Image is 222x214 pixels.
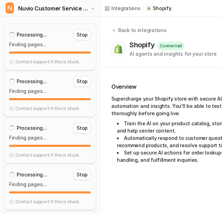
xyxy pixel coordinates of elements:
p: Finding pages… [9,88,91,94]
button: Back to integrations [111,26,166,41]
span: Nuvio Customer Service Expert Bot [18,3,89,13]
p: Stop [77,125,88,132]
p: Processing... [17,171,47,178]
div: Connected [157,42,184,50]
span: / [143,5,144,11]
div: Back to integrations [116,26,166,34]
p: Contact support if this is stuck. [15,199,80,205]
div: AI agents and insights for your store [129,50,217,57]
p: Processing... [17,31,47,38]
a: Shopify iconShopify [146,5,171,12]
p: Processing... [17,125,47,132]
img: Shopify icon [147,7,150,10]
div: Shopify [129,41,157,49]
a: Integrations [104,5,141,12]
p: Stop [77,31,88,38]
img: Shopify [113,44,123,54]
button: Stop [73,30,91,40]
button: Stop [73,169,91,180]
p: Contact support if this is stuck. [15,152,80,158]
button: Stop [73,123,91,133]
p: Stop [77,78,88,85]
div: Integrations [111,5,141,12]
p: Contact support if this is stuck. [15,106,80,111]
p: Finding pages… [9,135,91,141]
p: Shopify [153,5,171,12]
a: Chat [3,21,97,31]
p: Finding pages… [9,182,91,187]
p: Contact support if this is stuck. [15,59,80,65]
span: N [6,2,14,14]
button: Stop [73,76,91,87]
p: Stop [77,171,88,178]
p: Processing... [17,78,47,85]
p: Finding pages… [9,42,91,47]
